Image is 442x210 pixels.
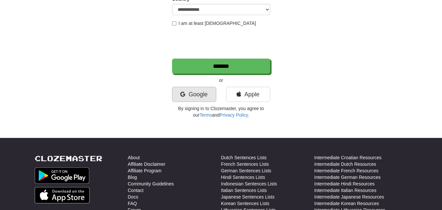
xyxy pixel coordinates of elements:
[128,194,138,200] a: Docs
[35,167,90,184] img: Get it on Google Play
[172,105,270,118] p: By signing in to Clozemaster, you agree to our and .
[221,200,270,207] a: Korean Sentences Lists
[314,161,376,167] a: Intermediate Dutch Resources
[128,154,140,161] a: About
[314,167,379,174] a: Intermediate French Resources
[221,167,271,174] a: German Sentences Lists
[128,161,166,167] a: Affiliate Disclaimer
[35,187,90,203] img: Get it on App Store
[221,174,265,181] a: Hindi Sentences Lists
[314,174,381,181] a: Intermediate German Resources
[128,181,174,187] a: Community Guidelines
[314,154,381,161] a: Intermediate Croatian Resources
[314,181,375,187] a: Intermediate Hindi Resources
[172,87,216,102] a: Google
[128,167,162,174] a: Affiliate Program
[128,174,137,181] a: Blog
[221,181,277,187] a: Indonesian Sentences Lists
[314,194,384,200] a: Intermediate Japanese Resources
[35,154,102,162] a: Clozemaster
[221,154,267,161] a: Dutch Sentences Lists
[314,200,379,207] a: Intermediate Korean Resources
[200,112,212,118] a: Terms
[128,200,137,207] a: FAQ
[172,20,256,27] label: I am at least [DEMOGRAPHIC_DATA]
[221,194,274,200] a: Japanese Sentences Lists
[172,77,270,84] p: or
[226,87,270,102] a: Apple
[128,187,144,194] a: Contact
[172,30,272,55] iframe: reCAPTCHA
[221,187,267,194] a: Italian Sentences Lists
[220,112,248,118] a: Privacy Policy
[314,187,377,194] a: Intermediate Italian Resources
[221,161,269,167] a: French Sentences Lists
[172,21,176,26] input: I am at least [DEMOGRAPHIC_DATA]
